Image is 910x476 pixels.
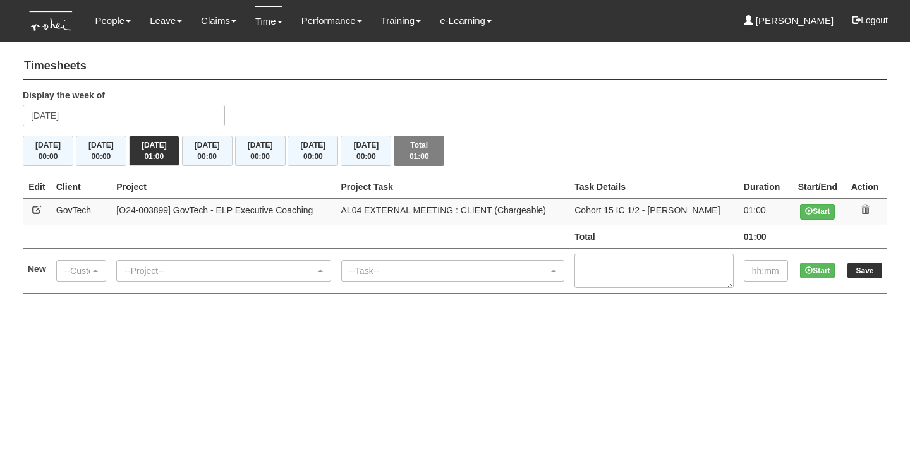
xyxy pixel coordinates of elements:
span: 00:00 [197,152,217,161]
input: Save [847,263,882,278]
th: Project Task [336,176,570,199]
button: --Task-- [341,260,565,282]
div: --Task-- [349,265,549,277]
a: People [95,6,131,35]
span: 00:00 [39,152,58,161]
button: Start [800,263,835,278]
button: [DATE]00:00 [23,136,73,166]
span: 01:00 [144,152,164,161]
label: Display the week of [23,89,105,102]
span: 01:00 [409,152,429,161]
a: Training [381,6,422,35]
span: 00:00 [250,152,270,161]
button: [DATE]01:00 [129,136,179,166]
a: [PERSON_NAME] [744,6,834,35]
td: AL04 EXTERNAL MEETING : CLIENT (Chargeable) [336,198,570,225]
th: Start/End [793,176,842,199]
a: Time [255,6,282,36]
th: Action [842,176,887,199]
th: Client [51,176,112,199]
div: --Customer-- [64,265,91,277]
td: 01:00 [739,198,793,225]
th: Duration [739,176,793,199]
div: Timesheet Week Summary [23,136,887,166]
button: --Project-- [116,260,331,282]
td: 01:00 [739,225,793,248]
button: [DATE]00:00 [235,136,286,166]
a: e-Learning [440,6,492,35]
th: Task Details [569,176,739,199]
b: Total [574,232,595,242]
span: 00:00 [303,152,323,161]
a: Claims [201,6,236,35]
th: Project [111,176,336,199]
button: [DATE]00:00 [182,136,233,166]
label: New [28,263,46,275]
td: [O24-003899] GovTech - ELP Executive Coaching [111,198,336,225]
td: Cohort 15 IC 1/2 - [PERSON_NAME] [569,198,739,225]
th: Edit [23,176,51,199]
a: Leave [150,6,182,35]
a: Performance [301,6,362,35]
button: [DATE]00:00 [341,136,391,166]
input: hh:mm [744,260,788,282]
span: 00:00 [92,152,111,161]
button: Logout [843,5,897,35]
button: Start [800,204,835,220]
button: [DATE]00:00 [288,136,338,166]
h4: Timesheets [23,54,887,80]
button: [DATE]00:00 [76,136,126,166]
td: GovTech [51,198,112,225]
div: --Project-- [124,265,315,277]
span: 00:00 [356,152,376,161]
button: Total01:00 [394,136,444,166]
button: --Customer-- [56,260,107,282]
